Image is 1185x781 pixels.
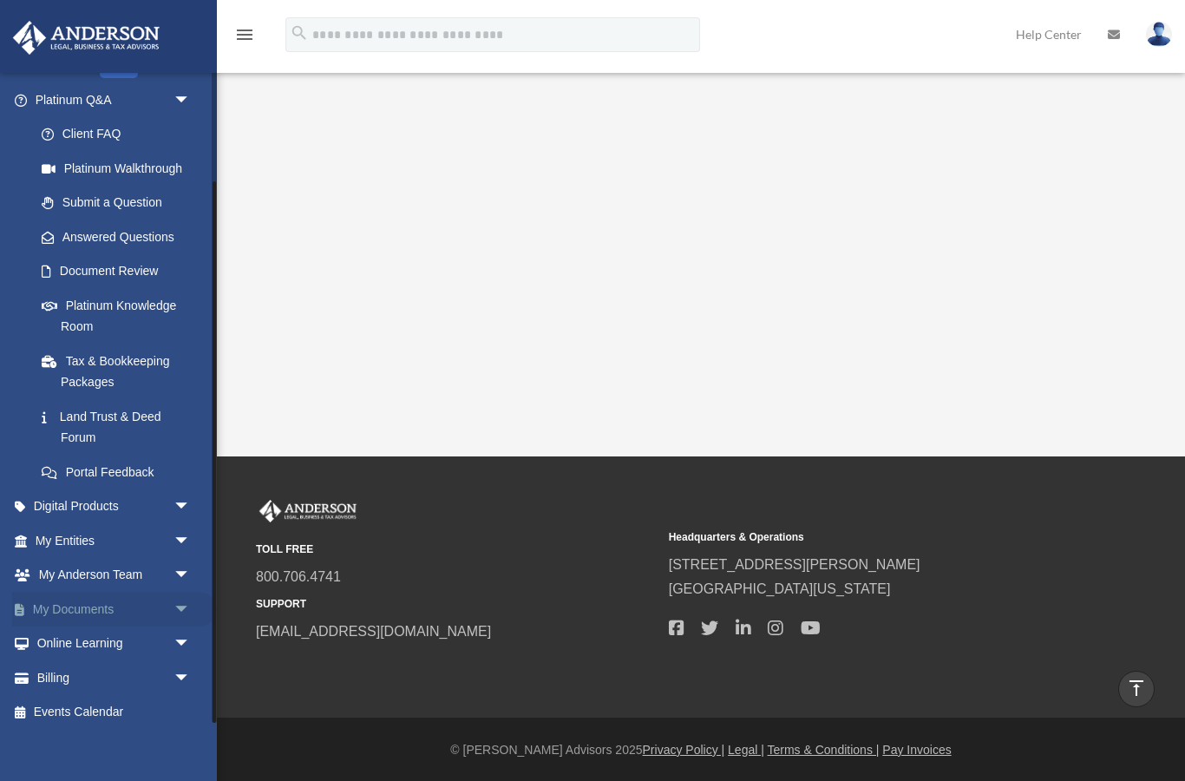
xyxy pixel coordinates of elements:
a: menu [234,30,255,45]
i: vertical_align_top [1126,678,1147,699]
a: Document Review [24,254,217,289]
small: TOLL FREE [256,541,657,559]
a: vertical_align_top [1118,671,1155,707]
a: Digital Productsarrow_drop_down [12,489,217,524]
span: arrow_drop_down [173,627,208,662]
a: Answered Questions [24,220,217,254]
img: Anderson Advisors Platinum Portal [256,500,360,522]
a: [EMAIL_ADDRESS][DOMAIN_NAME] [256,624,491,639]
a: Portal Feedback [24,455,217,489]
span: arrow_drop_down [173,489,208,525]
span: arrow_drop_down [173,592,208,627]
a: [GEOGRAPHIC_DATA][US_STATE] [669,581,891,596]
a: Events Calendar [12,695,217,730]
div: © [PERSON_NAME] Advisors 2025 [217,739,1185,761]
a: Billingarrow_drop_down [12,660,217,695]
a: Terms & Conditions | [768,743,880,757]
a: Pay Invoices [882,743,951,757]
span: arrow_drop_down [173,82,208,118]
a: My Entitiesarrow_drop_down [12,523,217,558]
a: Tax & Bookkeeping Packages [24,344,217,399]
a: My Anderson Teamarrow_drop_down [12,558,217,593]
a: 800.706.4741 [256,569,341,584]
a: [STREET_ADDRESS][PERSON_NAME] [669,557,920,572]
i: search [290,23,309,43]
img: Anderson Advisors Platinum Portal [8,21,165,55]
a: Client FAQ [24,117,217,152]
a: Land Trust & Deed Forum [24,399,217,455]
img: User Pic [1146,22,1172,47]
span: arrow_drop_down [173,660,208,696]
a: Platinum Walkthrough [24,151,208,186]
a: My Documentsarrow_drop_down [12,592,217,627]
a: Platinum Knowledge Room [24,288,217,344]
span: arrow_drop_down [173,558,208,594]
a: Submit a Question [24,186,217,220]
span: arrow_drop_down [173,523,208,559]
a: Privacy Policy | [643,743,725,757]
small: Headquarters & Operations [669,528,1070,547]
a: Platinum Q&Aarrow_drop_down [12,82,217,117]
small: SUPPORT [256,595,657,614]
a: Online Learningarrow_drop_down [12,627,217,661]
i: menu [234,24,255,45]
a: Legal | [728,743,764,757]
